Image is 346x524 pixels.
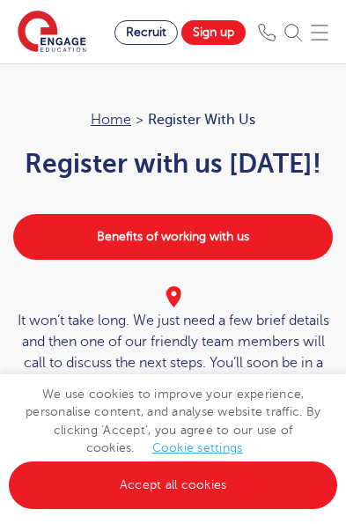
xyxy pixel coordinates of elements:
img: Mobile Menu [311,24,328,41]
a: Recruit [114,20,178,45]
a: Sign up [181,20,246,45]
a: Benefits of working with us [13,214,333,260]
img: Search [284,24,302,41]
span: > [136,112,144,128]
span: We use cookies to improve your experience, personalise content, and analyse website traffic. By c... [9,387,337,491]
img: Engage Education [18,11,86,55]
h1: Register with us [DATE]! [13,149,333,179]
div: It won’t take long. We just need a few brief details and then one of our friendly team members wi... [13,286,333,395]
a: Home [91,112,131,128]
span: Register with us [148,108,255,131]
a: Cookie settings [152,441,243,454]
a: Accept all cookies [9,461,337,509]
span: Recruit [126,26,166,39]
img: Phone [258,24,276,41]
nav: breadcrumb [13,108,333,131]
